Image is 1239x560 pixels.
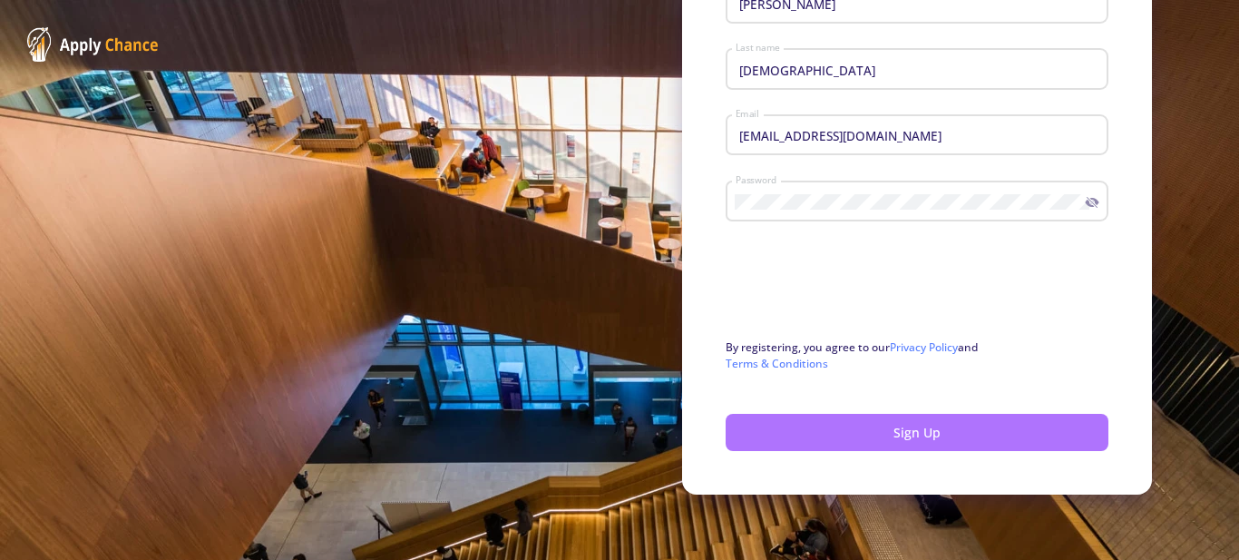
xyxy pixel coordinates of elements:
[890,339,958,355] a: Privacy Policy
[726,356,828,371] a: Terms & Conditions
[726,254,1001,325] iframe: reCAPTCHA
[726,339,1108,372] p: By registering, you agree to our and
[726,414,1108,451] button: Sign Up
[27,27,159,62] img: ApplyChance Logo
